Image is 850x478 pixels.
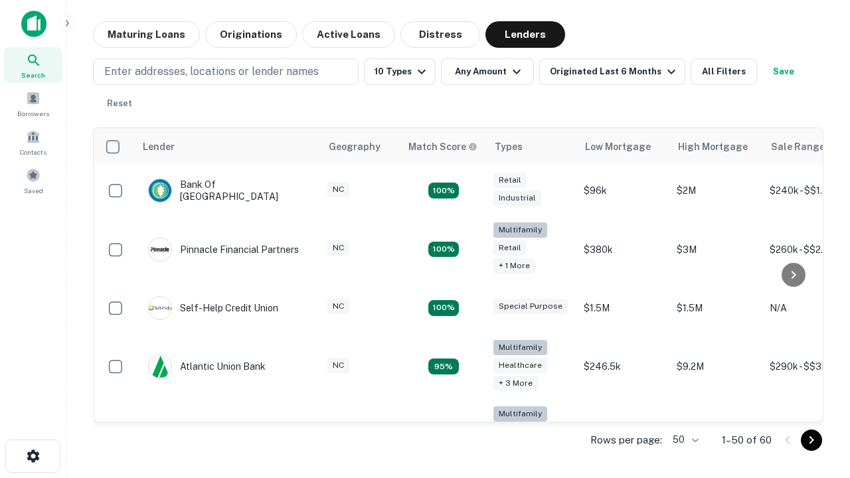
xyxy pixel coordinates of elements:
div: Sale Range [771,139,825,155]
div: Matching Properties: 15, hasApolloMatch: undefined [428,183,459,199]
img: picture [149,297,171,319]
div: Bank Of [GEOGRAPHIC_DATA] [148,179,307,202]
td: $246.5k [577,333,670,400]
p: Rows per page: [590,432,662,448]
img: picture [149,355,171,378]
button: Enter addresses, locations or lender names [93,58,359,85]
div: The Fidelity Bank [148,422,256,445]
td: $1.5M [577,283,670,333]
div: Multifamily [493,340,547,355]
div: + 3 more [493,376,538,391]
th: Low Mortgage [577,128,670,165]
td: $3M [670,216,763,283]
a: Borrowers [4,86,62,121]
button: Go to next page [801,430,822,451]
span: Borrowers [17,108,49,119]
span: Saved [24,185,43,196]
th: High Mortgage [670,128,763,165]
div: Special Purpose [493,299,568,314]
button: Active Loans [302,21,395,48]
th: Capitalize uses an advanced AI algorithm to match your search with the best lender. The match sco... [400,128,487,165]
td: $380k [577,216,670,283]
div: Capitalize uses an advanced AI algorithm to match your search with the best lender. The match sco... [408,139,477,154]
div: High Mortgage [678,139,748,155]
th: Geography [321,128,400,165]
td: $9.2M [670,333,763,400]
div: Multifamily [493,222,547,238]
iframe: Chat Widget [784,372,850,436]
button: Originated Last 6 Months [539,58,685,85]
div: Industrial [493,191,541,206]
a: Search [4,47,62,83]
div: NC [327,299,349,314]
div: Pinnacle Financial Partners [148,238,299,262]
img: picture [149,238,171,261]
div: Self-help Credit Union [148,296,278,320]
div: 50 [667,430,701,449]
div: Matching Properties: 17, hasApolloMatch: undefined [428,242,459,258]
td: $1.5M [670,283,763,333]
div: Atlantic Union Bank [148,355,266,378]
div: NC [327,182,349,197]
button: Maturing Loans [93,21,200,48]
div: Retail [493,173,527,188]
h6: Match Score [408,139,475,154]
button: 10 Types [364,58,436,85]
button: All Filters [691,58,757,85]
div: Geography [329,139,381,155]
img: picture [149,179,171,202]
button: Distress [400,21,480,48]
div: Matching Properties: 11, hasApolloMatch: undefined [428,300,459,316]
div: Retail [493,240,527,256]
td: $3.2M [670,400,763,467]
button: Originations [205,21,297,48]
div: Low Mortgage [585,139,651,155]
button: Save your search to get updates of matches that match your search criteria. [762,58,805,85]
td: $2M [670,165,763,216]
p: 1–50 of 60 [722,432,772,448]
button: Any Amount [441,58,534,85]
td: $96k [577,165,670,216]
div: + 1 more [493,258,535,274]
div: Multifamily [493,406,547,422]
button: Lenders [485,21,565,48]
div: Matching Properties: 9, hasApolloMatch: undefined [428,358,459,374]
span: Contacts [20,147,46,157]
button: Reset [98,90,141,117]
a: Contacts [4,124,62,160]
div: Types [495,139,523,155]
div: Healthcare [493,358,547,373]
a: Saved [4,163,62,199]
div: NC [327,358,349,373]
div: Lender [143,139,175,155]
div: NC [327,240,349,256]
td: $246k [577,400,670,467]
p: Enter addresses, locations or lender names [104,64,319,80]
th: Types [487,128,577,165]
th: Lender [135,128,321,165]
div: Originated Last 6 Months [550,64,679,80]
img: capitalize-icon.png [21,11,46,37]
span: Search [21,70,45,80]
